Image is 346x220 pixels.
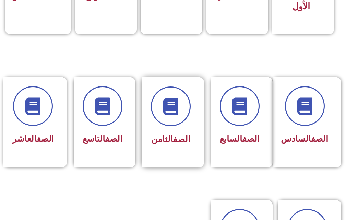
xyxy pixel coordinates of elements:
[83,134,122,144] span: التاسع
[242,134,260,144] a: الصف
[37,134,54,144] a: الصف
[311,134,328,144] a: الصف
[105,134,122,144] a: الصف
[151,134,190,144] span: الثامن
[12,134,54,144] span: العاشر
[220,134,260,144] span: السابع
[173,134,190,144] a: الصف
[281,134,328,144] span: السادس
